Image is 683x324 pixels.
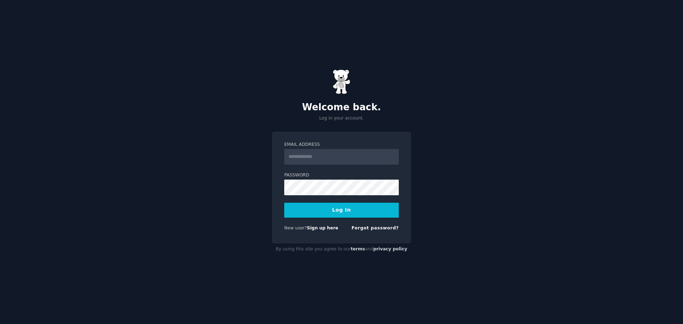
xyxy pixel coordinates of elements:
div: By using this site you agree to our and [272,244,411,255]
p: Log in your account. [272,115,411,122]
label: Email Address [284,142,399,148]
img: Gummy Bear [333,69,350,94]
label: Password [284,172,399,179]
a: Forgot password? [351,225,399,230]
a: terms [351,246,365,251]
h2: Welcome back. [272,102,411,113]
span: New user? [284,225,307,230]
a: privacy policy [373,246,407,251]
a: Sign up here [307,225,338,230]
button: Log In [284,203,399,218]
